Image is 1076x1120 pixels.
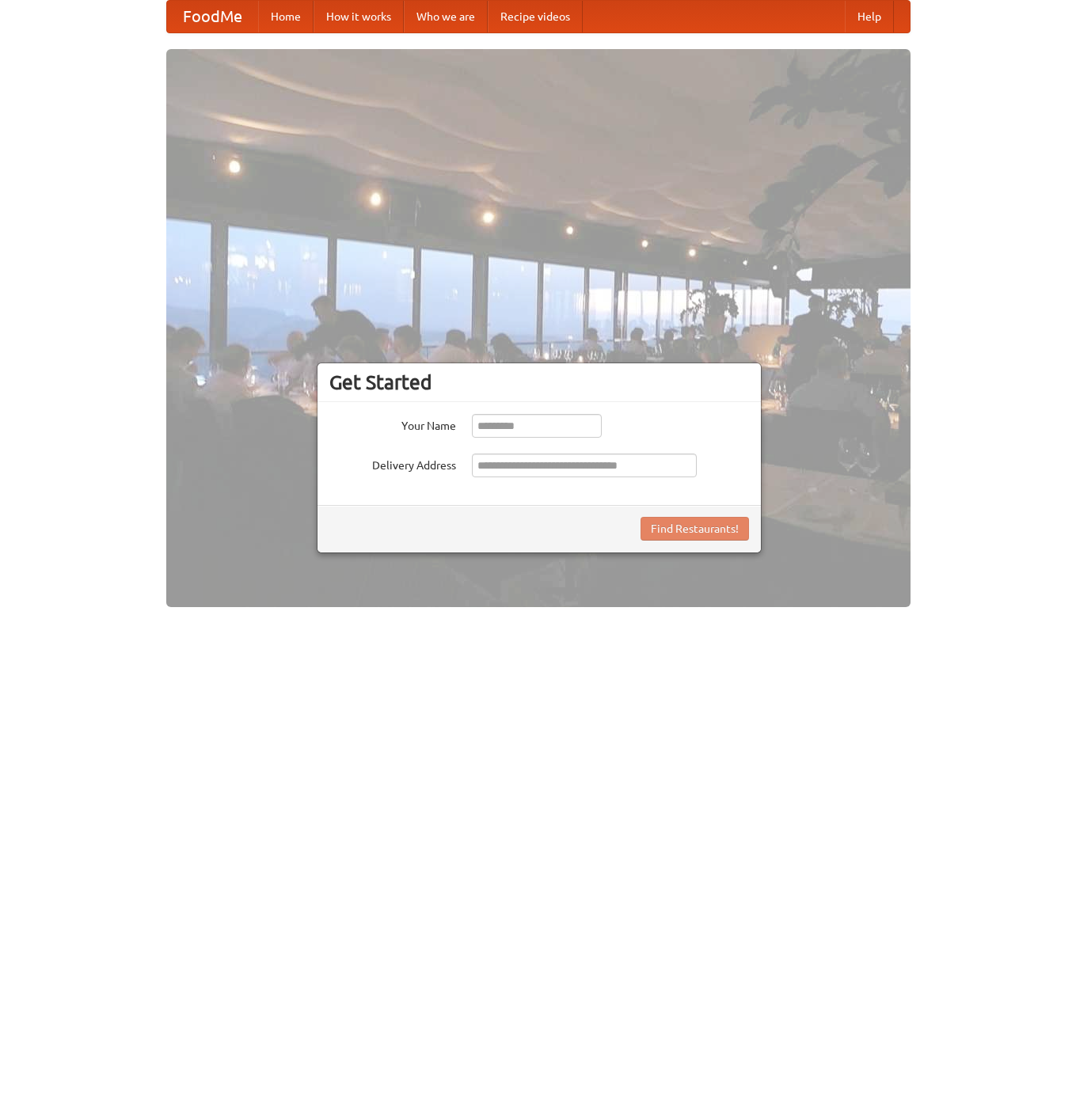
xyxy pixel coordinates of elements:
[329,414,456,434] label: Your Name
[404,1,488,32] a: Who we are
[314,1,404,32] a: How it works
[845,1,894,32] a: Help
[641,517,749,541] button: Find Restaurants!
[488,1,583,32] a: Recipe videos
[329,454,456,473] label: Delivery Address
[167,1,258,32] a: FoodMe
[258,1,314,32] a: Home
[329,370,749,394] h3: Get Started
